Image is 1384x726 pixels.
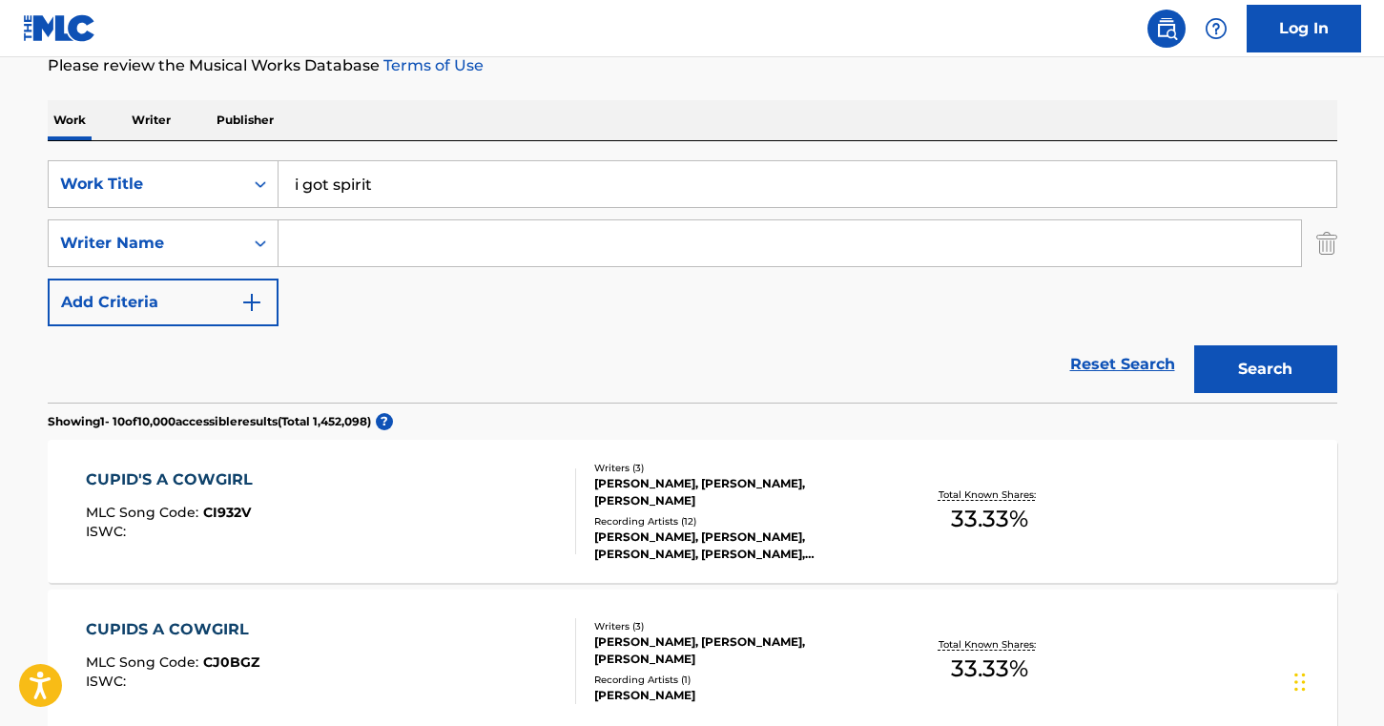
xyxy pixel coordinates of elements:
[376,413,393,430] span: ?
[594,673,882,687] div: Recording Artists ( 1 )
[939,637,1041,652] p: Total Known Shares:
[203,504,251,521] span: CI932V
[594,514,882,529] div: Recording Artists ( 12 )
[86,673,131,690] span: ISWC :
[951,502,1028,536] span: 33.33 %
[23,14,96,42] img: MLC Logo
[1061,343,1185,385] a: Reset Search
[48,54,1337,77] p: Please review the Musical Works Database
[48,160,1337,403] form: Search Form
[1205,17,1228,40] img: help
[594,619,882,633] div: Writers ( 3 )
[1194,345,1337,393] button: Search
[594,529,882,563] div: [PERSON_NAME], [PERSON_NAME], [PERSON_NAME], [PERSON_NAME], [PERSON_NAME]
[380,56,484,74] a: Terms of Use
[86,468,262,491] div: CUPID'S A COWGIRL
[951,652,1028,686] span: 33.33 %
[211,100,279,140] p: Publisher
[86,523,131,540] span: ISWC :
[86,618,259,641] div: CUPIDS A COWGIRL
[939,487,1041,502] p: Total Known Shares:
[1155,17,1178,40] img: search
[60,232,232,255] div: Writer Name
[86,653,203,671] span: MLC Song Code :
[1247,5,1361,52] a: Log In
[1294,653,1306,711] div: Drag
[594,687,882,704] div: [PERSON_NAME]
[48,100,92,140] p: Work
[1316,219,1337,267] img: Delete Criterion
[126,100,176,140] p: Writer
[48,279,279,326] button: Add Criteria
[1147,10,1186,48] a: Public Search
[594,633,882,668] div: [PERSON_NAME], [PERSON_NAME], [PERSON_NAME]
[86,504,203,521] span: MLC Song Code :
[1197,10,1235,48] div: Help
[1289,634,1384,726] iframe: Chat Widget
[594,475,882,509] div: [PERSON_NAME], [PERSON_NAME], [PERSON_NAME]
[48,440,1337,583] a: CUPID'S A COWGIRLMLC Song Code:CI932VISWC:Writers (3)[PERSON_NAME], [PERSON_NAME], [PERSON_NAME]R...
[48,413,371,430] p: Showing 1 - 10 of 10,000 accessible results (Total 1,452,098 )
[60,173,232,196] div: Work Title
[203,653,259,671] span: CJ0BGZ
[240,291,263,314] img: 9d2ae6d4665cec9f34b9.svg
[594,461,882,475] div: Writers ( 3 )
